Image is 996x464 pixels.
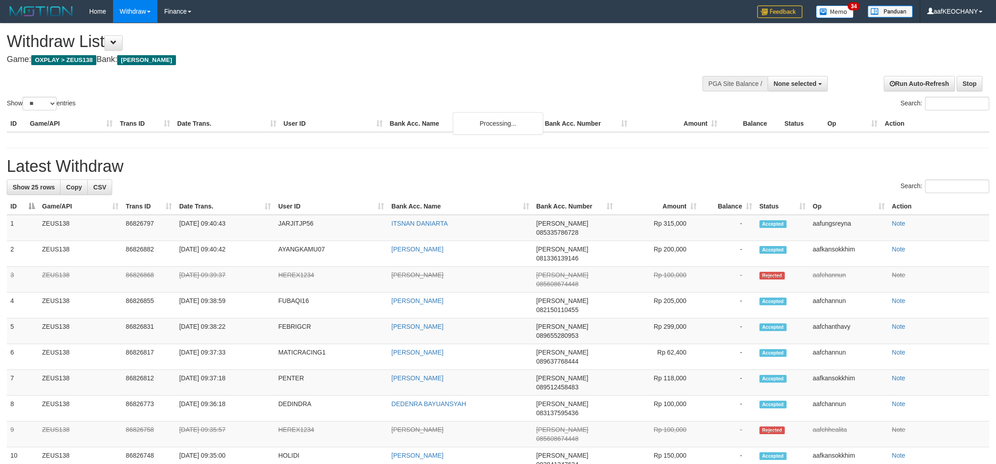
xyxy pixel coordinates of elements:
input: Search: [925,97,989,110]
img: Feedback.jpg [757,5,802,18]
a: Note [892,323,906,330]
h1: Latest Withdraw [7,157,989,175]
h4: Game: Bank: [7,55,655,64]
td: ZEUS138 [38,241,122,267]
td: MATICRACING1 [275,344,388,370]
span: OXPLAY > ZEUS138 [31,55,96,65]
h1: Withdraw List [7,33,655,51]
td: [DATE] 09:37:33 [175,344,275,370]
span: None selected [773,80,816,87]
td: DEDINDRA [275,396,388,421]
a: Note [892,349,906,356]
span: Rejected [759,426,785,434]
td: HEREX1234 [275,421,388,447]
td: aafchannun [809,293,888,318]
td: - [700,396,756,421]
label: Show entries [7,97,76,110]
td: [DATE] 09:38:59 [175,293,275,318]
td: Rp 100,000 [617,396,700,421]
td: AYANGKAMU07 [275,241,388,267]
a: [PERSON_NAME] [391,323,443,330]
a: CSV [87,180,112,195]
td: [DATE] 09:38:22 [175,318,275,344]
td: - [700,267,756,293]
a: Note [892,452,906,459]
td: 86826855 [122,293,175,318]
span: Accepted [759,375,787,383]
th: User ID: activate to sort column ascending [275,198,388,215]
td: - [700,370,756,396]
a: Note [892,246,906,253]
span: [PERSON_NAME] [117,55,175,65]
div: Processing... [453,112,543,135]
img: MOTION_logo.png [7,5,76,18]
td: ZEUS138 [38,421,122,447]
td: ZEUS138 [38,318,122,344]
td: - [700,215,756,241]
a: Note [892,297,906,304]
td: 86826882 [122,241,175,267]
a: [PERSON_NAME] [391,349,443,356]
span: CSV [93,184,106,191]
span: [PERSON_NAME] [536,452,588,459]
label: Search: [901,180,989,193]
td: ZEUS138 [38,344,122,370]
a: [PERSON_NAME] [391,426,443,433]
span: Copy 089637768444 to clipboard [536,358,579,365]
a: Note [892,426,906,433]
td: ZEUS138 [38,293,122,318]
td: aafungsreyna [809,215,888,241]
th: Game/API [26,115,116,132]
span: [PERSON_NAME] [536,271,588,279]
div: PGA Site Balance / [702,76,768,91]
th: Amount [631,115,721,132]
a: DEDENRA BAYUANSYAH [391,400,466,407]
span: [PERSON_NAME] [536,297,588,304]
th: ID [7,115,26,132]
select: Showentries [23,97,57,110]
th: ID: activate to sort column descending [7,198,38,215]
a: [PERSON_NAME] [391,452,443,459]
td: 6 [7,344,38,370]
label: Search: [901,97,989,110]
span: Copy 089655280953 to clipboard [536,332,579,339]
span: [PERSON_NAME] [536,374,588,382]
td: ZEUS138 [38,370,122,396]
a: Note [892,271,906,279]
td: 86826868 [122,267,175,293]
td: Rp 200,000 [617,241,700,267]
a: Stop [957,76,982,91]
td: 4 [7,293,38,318]
a: Note [892,374,906,382]
input: Search: [925,180,989,193]
th: Action [888,198,989,215]
button: None selected [768,76,828,91]
span: Copy 085335786728 to clipboard [536,229,579,236]
td: aafchannun [809,344,888,370]
span: Show 25 rows [13,184,55,191]
th: Date Trans. [174,115,280,132]
th: Bank Acc. Name: activate to sort column ascending [388,198,532,215]
td: 7 [7,370,38,396]
a: Note [892,220,906,227]
td: ZEUS138 [38,215,122,241]
a: [PERSON_NAME] [391,271,443,279]
a: [PERSON_NAME] [391,297,443,304]
span: Copy 085608674448 to clipboard [536,280,579,288]
td: [DATE] 09:36:18 [175,396,275,421]
th: Trans ID: activate to sort column ascending [122,198,175,215]
span: [PERSON_NAME] [536,323,588,330]
th: Amount: activate to sort column ascending [617,198,700,215]
td: [DATE] 09:40:43 [175,215,275,241]
td: [DATE] 09:37:18 [175,370,275,396]
td: HEREX1234 [275,267,388,293]
th: Game/API: activate to sort column ascending [38,198,122,215]
td: 86826758 [122,421,175,447]
img: panduan.png [868,5,913,18]
span: [PERSON_NAME] [536,426,588,433]
td: 8 [7,396,38,421]
th: Op [824,115,881,132]
th: Status [781,115,824,132]
td: - [700,241,756,267]
span: Accepted [759,298,787,305]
